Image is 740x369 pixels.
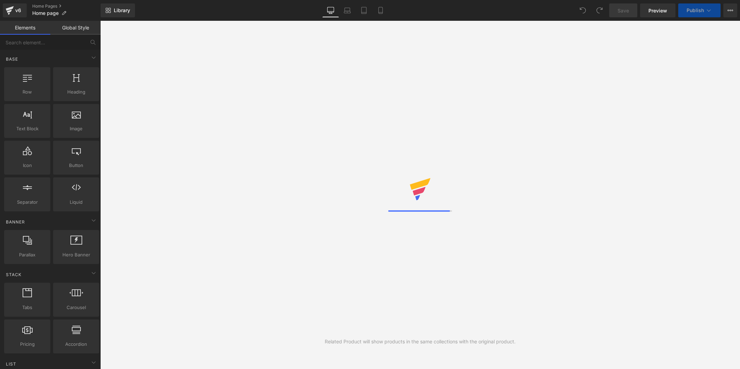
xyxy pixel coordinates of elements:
[55,251,97,258] span: Hero Banner
[723,3,737,17] button: More
[372,3,389,17] a: Mobile
[5,271,22,278] span: Stack
[101,3,135,17] a: New Library
[6,304,48,311] span: Tabs
[14,6,23,15] div: v6
[6,162,48,169] span: Icon
[6,199,48,206] span: Separator
[6,251,48,258] span: Parallax
[6,88,48,96] span: Row
[32,10,59,16] span: Home page
[640,3,675,17] a: Preview
[593,3,606,17] button: Redo
[55,162,97,169] span: Button
[356,3,372,17] a: Tablet
[576,3,590,17] button: Undo
[678,3,721,17] button: Publish
[325,338,516,345] div: Related Product will show products in the same collections with the original product.
[648,7,667,14] span: Preview
[32,3,101,9] a: Home Pages
[339,3,356,17] a: Laptop
[5,361,17,367] span: List
[3,3,27,17] a: v6
[55,125,97,132] span: Image
[5,219,26,225] span: Banner
[687,8,704,13] span: Publish
[618,7,629,14] span: Save
[55,199,97,206] span: Liquid
[6,125,48,132] span: Text Block
[55,341,97,348] span: Accordion
[55,304,97,311] span: Carousel
[55,88,97,96] span: Heading
[5,56,19,62] span: Base
[6,341,48,348] span: Pricing
[50,21,101,35] a: Global Style
[322,3,339,17] a: Desktop
[114,7,130,14] span: Library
